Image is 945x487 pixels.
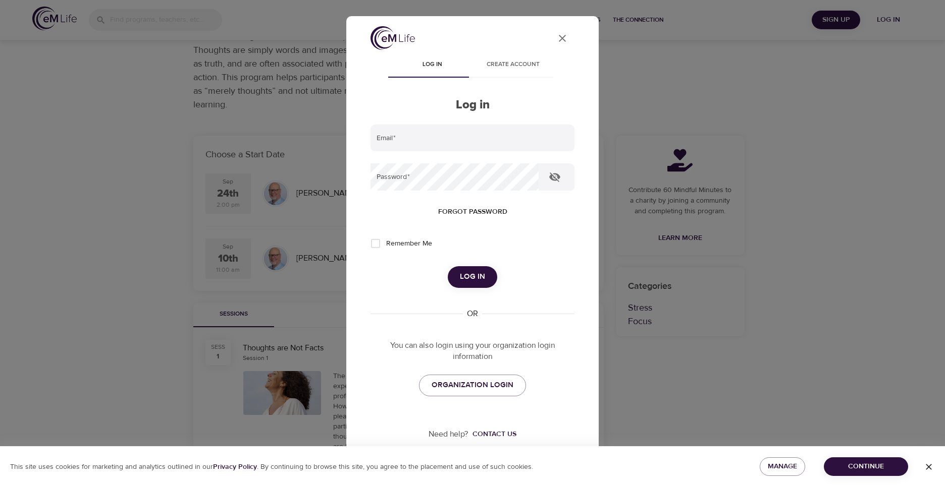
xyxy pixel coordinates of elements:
button: close [550,26,574,50]
a: Contact us [468,429,516,439]
span: Continue [832,460,900,473]
span: Create account [479,59,547,70]
span: Manage [768,460,797,473]
p: You can also login using your organization login information [371,340,574,363]
div: disabled tabs example [371,53,574,78]
p: Need help? [429,429,468,440]
a: ORGANIZATION LOGIN [419,375,526,396]
span: Remember Me [386,238,432,249]
span: Forgot password [438,206,507,218]
div: Contact us [472,429,516,439]
button: Log in [448,266,497,287]
span: Log in [460,270,485,283]
h2: Log in [371,98,574,112]
b: Privacy Policy [213,462,257,471]
div: OR [463,308,482,320]
span: ORGANIZATION LOGIN [432,379,513,392]
img: logo [371,26,415,50]
button: Forgot password [434,203,511,221]
span: Log in [398,59,466,70]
